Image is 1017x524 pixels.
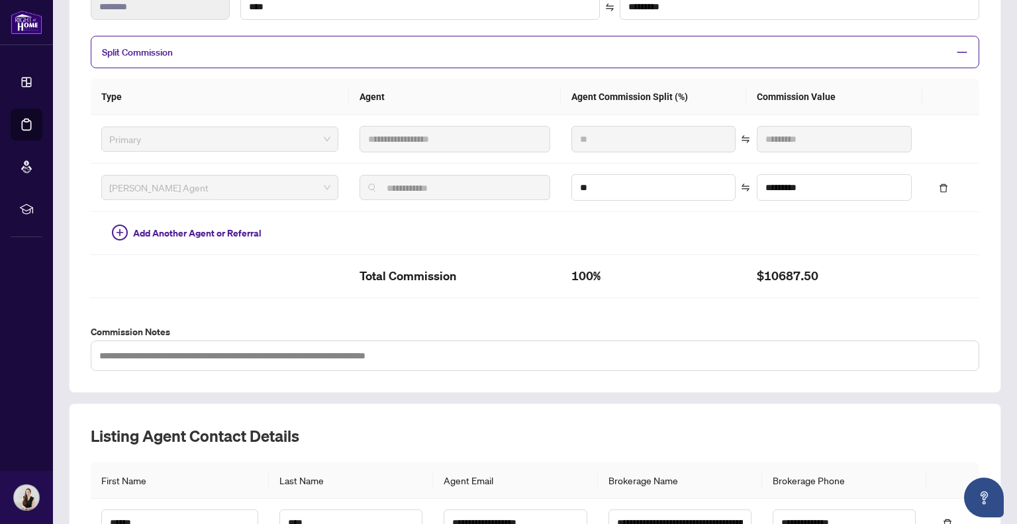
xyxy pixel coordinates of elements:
th: Agent Email [433,462,597,499]
th: Agent [349,79,561,115]
h2: $10687.50 [757,266,912,287]
button: Open asap [964,478,1004,517]
span: plus-circle [112,225,128,240]
th: First Name [91,462,269,499]
span: swap [741,134,750,144]
img: logo [11,10,42,34]
span: delete [939,183,948,193]
div: Split Commission [91,36,979,68]
h2: 100% [571,266,736,287]
th: Type [91,79,349,115]
span: minus [956,46,968,58]
span: RAHR Agent [109,178,330,197]
span: Primary [109,129,330,149]
span: swap [741,183,750,192]
img: Profile Icon [14,485,39,510]
th: Agent Commission Split (%) [561,79,746,115]
span: Add Another Agent or Referral [133,226,262,240]
th: Last Name [269,462,433,499]
button: Add Another Agent or Referral [101,223,272,244]
img: search_icon [368,183,376,191]
th: Commission Value [746,79,922,115]
th: Brokerage Phone [762,462,926,499]
label: Commission Notes [91,325,979,339]
span: swap [605,3,614,12]
span: Split Commission [102,46,173,58]
h2: Total Commission [360,266,550,287]
th: Brokerage Name [598,462,762,499]
h2: Listing Agent Contact Details [91,425,979,446]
